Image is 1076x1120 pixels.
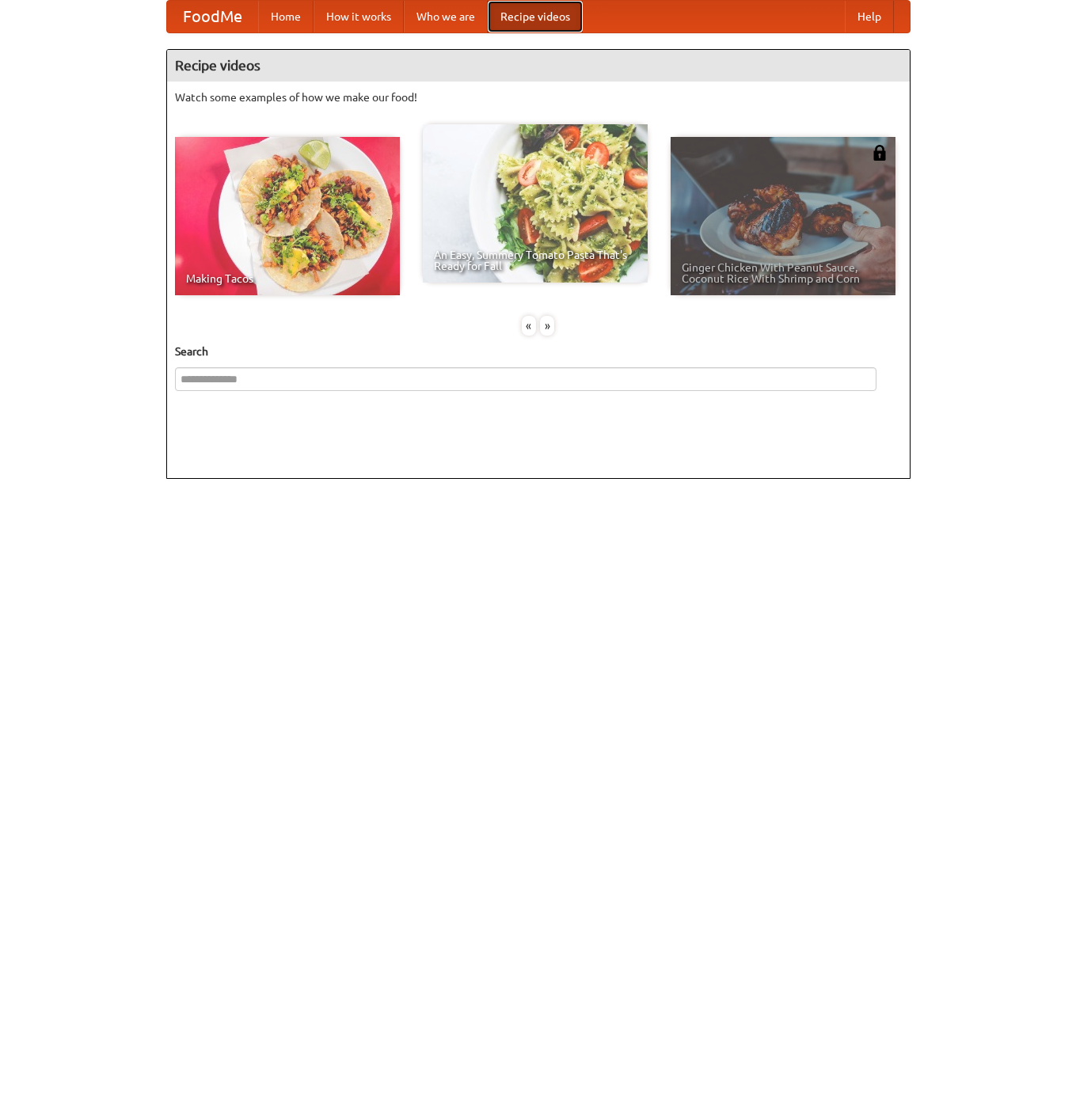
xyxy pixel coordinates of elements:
p: Watch some examples of how we make our food! [175,89,902,105]
div: « [522,316,536,336]
a: Recipe videos [488,1,583,32]
a: Who we are [404,1,488,32]
h4: Recipe videos [167,50,910,82]
a: Home [258,1,314,32]
a: FoodMe [167,1,258,32]
span: An Easy, Summery Tomato Pasta That's Ready for Fall [434,249,637,271]
div: » [540,316,554,336]
a: Making Tacos [175,137,400,295]
a: Help [845,1,894,32]
img: 483408.png [872,145,888,161]
span: Making Tacos [186,273,389,284]
a: How it works [314,1,404,32]
a: An Easy, Summery Tomato Pasta That's Ready for Fall [423,124,648,283]
h5: Search [175,344,902,359]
